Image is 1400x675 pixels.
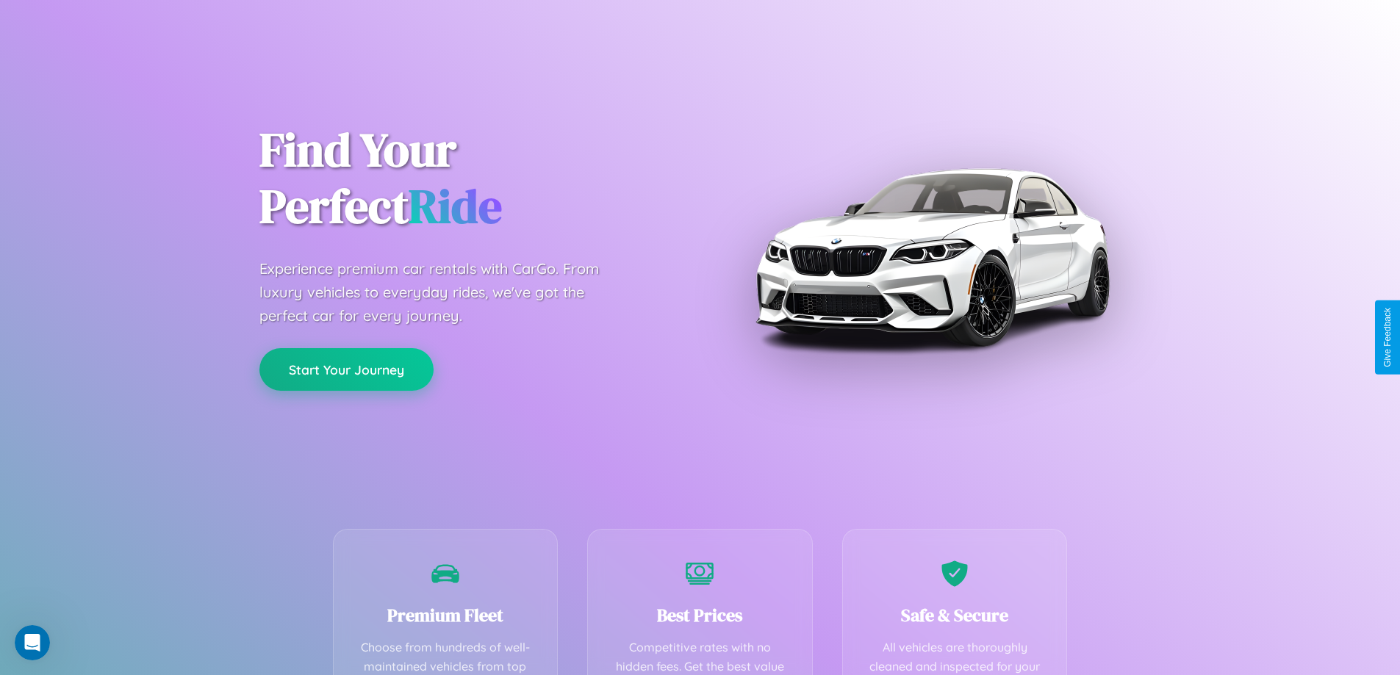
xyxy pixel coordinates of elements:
h3: Premium Fleet [356,603,536,627]
button: Start Your Journey [259,348,434,391]
span: Ride [409,174,502,238]
iframe: Intercom live chat [15,625,50,660]
h3: Safe & Secure [865,603,1045,627]
img: Premium BMW car rental vehicle [748,73,1116,441]
p: Experience premium car rentals with CarGo. From luxury vehicles to everyday rides, we've got the ... [259,257,627,328]
h3: Best Prices [610,603,790,627]
div: Give Feedback [1382,308,1393,367]
h1: Find Your Perfect [259,122,678,235]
